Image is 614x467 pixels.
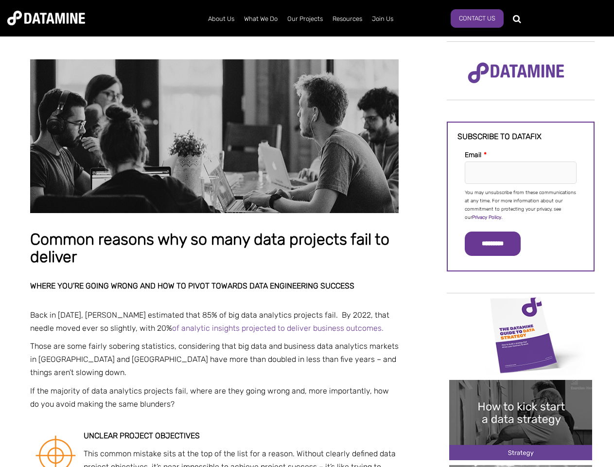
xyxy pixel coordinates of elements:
p: Back in [DATE], [PERSON_NAME] estimated that 85% of big data analytics projects fail. By 2022, th... [30,308,399,335]
span: Email [465,151,481,159]
strong: Unclear project objectives [84,431,200,440]
a: What We Do [239,6,282,32]
p: You may unsubscribe from these communications at any time. For more information about our commitm... [465,189,577,222]
h1: Common reasons why so many data projects fail to deliver [30,231,399,266]
a: Privacy Policy [472,215,501,220]
h2: Where you’re going wrong and how to pivot towards data engineering success [30,282,399,290]
img: Data Strategy Cover thumbnail [449,294,592,375]
a: Resources [328,6,367,32]
a: Our Projects [282,6,328,32]
p: If the majority of data analytics projects fail, where are they going wrong and, more importantly... [30,384,399,411]
img: 20241212 How to kick start a data strategy-2 [449,380,592,460]
p: Those are some fairly sobering statistics, considering that big data and business data analytics ... [30,340,399,379]
a: About Us [203,6,239,32]
img: Datamine [7,11,85,25]
a: Contact Us [451,9,504,28]
a: Join Us [367,6,398,32]
img: Datamine Logo No Strapline - Purple [461,56,571,90]
h3: Subscribe to datafix [457,132,584,141]
img: Common reasons why so many data projects fail to deliver [30,59,399,213]
a: of analytic insights projected to deliver business outcomes. [172,323,384,333]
